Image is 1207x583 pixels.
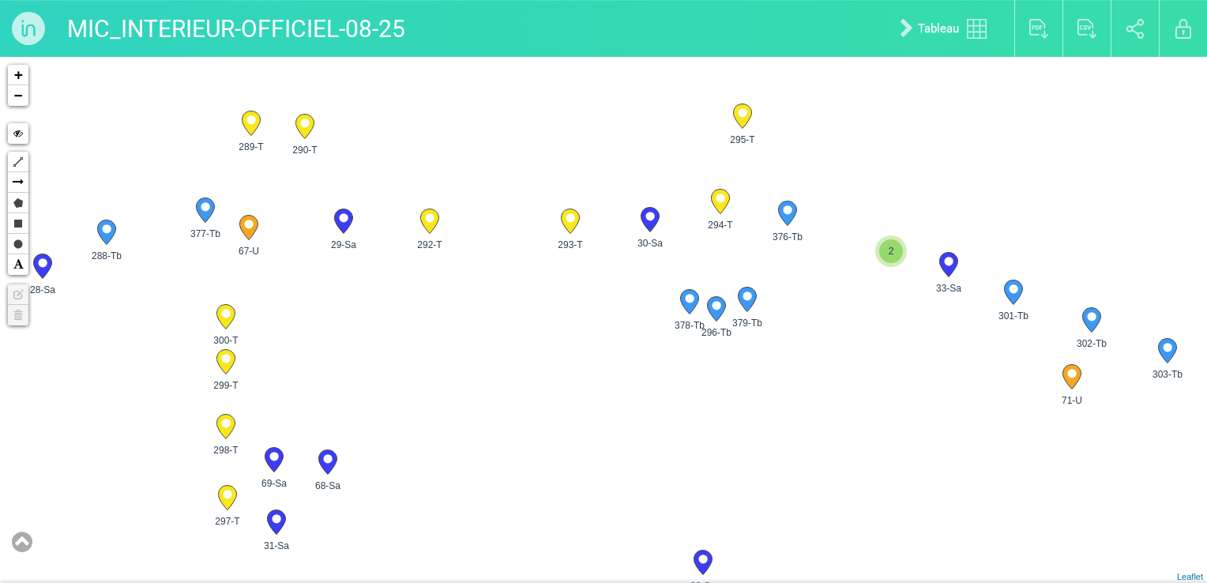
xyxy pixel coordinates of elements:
span: 30-Sa [630,236,671,250]
a: Polygon [8,193,28,213]
span: 303-Tb [1147,367,1188,382]
a: Polyline [8,152,28,172]
a: No layers to edit [8,284,28,305]
img: export_csv.svg [1077,19,1097,39]
span: 67-U [228,244,269,258]
a: Leaflet [1177,572,1203,581]
a: Text [8,254,28,275]
span: 377-Tb [185,227,226,241]
img: locked.svg [1175,19,1191,39]
a: Zoom out [8,85,28,106]
span: 299-T [205,378,246,393]
a: Rectangle [8,213,28,234]
span: 29-Sa [323,238,364,252]
a: Tableau [888,3,1006,54]
span: 290-T [284,143,325,157]
span: 300-T [205,333,246,348]
a: Circle [8,234,28,254]
span: 292-T [409,238,450,252]
span: 289-T [231,140,272,154]
img: tableau.svg [967,19,987,39]
a: No layers to delete [8,305,28,325]
span: 295-T [722,133,763,147]
span: 297-T [207,514,248,528]
span: 298-T [205,443,246,457]
span: 379-Tb [727,316,768,330]
span: 28-Sa [22,283,63,297]
a: Arrow [8,172,28,193]
span: 2 [879,239,903,263]
span: 293-T [550,238,591,252]
span: 31-Sa [256,539,297,553]
span: 378-Tb [669,318,710,333]
span: 301-Tb [993,309,1034,323]
span: 296-Tb [696,325,737,340]
a: Zoom in [8,65,28,85]
span: 71-U [1051,393,1092,408]
img: export_pdf.svg [1029,19,1049,39]
span: 68-Sa [307,479,348,493]
p: MIC_INTERIEUR-OFFICIEL-08-25 [67,8,405,49]
span: 376-Tb [767,230,808,244]
span: 69-Sa [254,476,295,491]
span: 33-Sa [928,281,969,295]
span: 294-T [700,218,741,232]
span: 288-Tb [86,249,127,263]
img: share.svg [1126,19,1145,39]
span: 302-Tb [1071,337,1112,351]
